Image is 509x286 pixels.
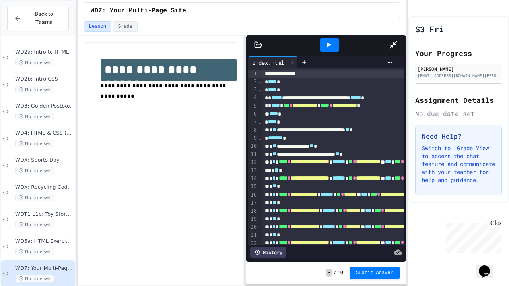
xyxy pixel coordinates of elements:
h3: Need Help? [422,131,495,141]
span: WDX: Sports Day [15,157,74,164]
span: WDX: Recycling Code - Vintage Games [15,184,74,191]
span: Fold line [258,86,262,93]
span: Fold line [258,78,262,85]
span: 10 [338,270,343,276]
div: No due date set [415,109,502,118]
div: 11 [248,151,258,158]
span: / [334,270,336,276]
span: WDT1 L1b: Toy Story (Multi-page Website) [15,211,74,218]
iframe: chat widget [476,254,501,278]
button: Grade [113,21,138,32]
div: 9 [248,134,258,142]
span: WD7: Your Multi-Page Site [91,6,186,15]
iframe: chat widget [443,220,501,253]
div: 3 [248,86,258,94]
span: No time set [15,221,54,228]
div: 7 [248,118,258,126]
span: WD4: HTML & CSS (Links and Lists) [15,130,74,137]
span: WD2a: Intro to HTML [15,49,74,56]
div: Chat with us now!Close [3,3,55,50]
span: No time set [15,86,54,93]
span: WD3: Golden Postbox [15,103,74,110]
div: 2 [248,78,258,86]
span: Fold line [258,135,262,141]
div: [EMAIL_ADDRESS][DOMAIN_NAME][PERSON_NAME] [418,73,499,79]
span: WD5a: HTML Exercise - Board Games [15,238,74,245]
span: No time set [15,140,54,147]
div: 19 [248,215,258,223]
div: index.html [248,58,288,67]
span: No time set [15,167,54,174]
div: 5 [248,102,258,110]
button: Lesson [84,21,111,32]
div: 6 [248,110,258,118]
div: 10 [248,142,258,150]
span: Fold line [258,119,262,125]
span: No time set [15,275,54,282]
div: 12 [248,158,258,166]
span: No time set [15,113,54,120]
span: No time set [15,248,54,255]
div: 21 [248,231,258,239]
div: 16 [248,191,258,199]
span: WD7: Your Multi-Page Site [15,265,74,272]
span: No time set [15,194,54,201]
span: Back to Teams [26,10,62,27]
div: 15 [248,183,258,191]
button: Back to Teams [7,6,69,31]
div: index.html [248,56,298,68]
div: 13 [248,167,258,175]
div: [PERSON_NAME] [418,65,499,72]
h2: Assignment Details [415,95,502,106]
div: 17 [248,199,258,207]
div: History [250,247,286,258]
span: Submit Answer [356,270,393,276]
div: 8 [248,126,258,134]
span: No time set [15,59,54,66]
p: Switch to "Grade View" to access the chat feature and communicate with your teacher for help and ... [422,144,495,184]
div: 1 [248,70,258,78]
button: Submit Answer [350,267,400,279]
div: 20 [248,223,258,231]
div: 18 [248,207,258,215]
span: - [326,269,332,277]
div: 14 [248,175,258,183]
h2: Your Progress [415,48,502,59]
h1: S3 Fri [415,23,444,35]
div: 4 [248,94,258,102]
span: WD2b: Intro CSS [15,76,74,83]
div: 22 [248,240,258,247]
